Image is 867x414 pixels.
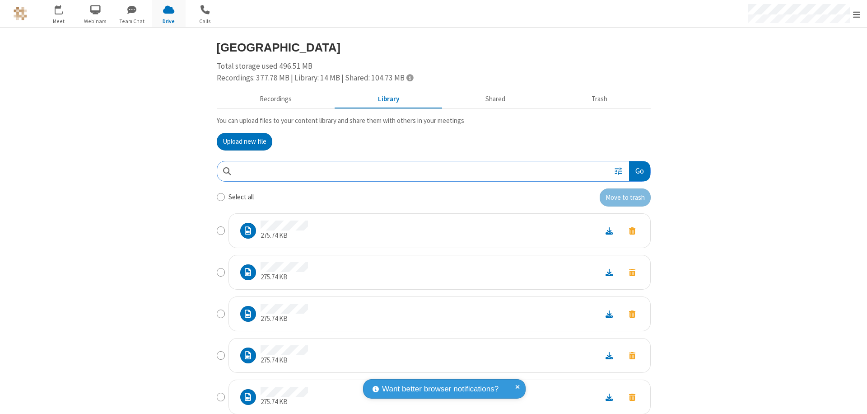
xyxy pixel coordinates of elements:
[597,309,621,319] a: Download file
[406,74,413,81] span: Totals displayed include files that have been moved to the trash.
[621,349,643,362] button: Move to trash
[217,116,651,126] p: You can upload files to your content library and share them with others in your meetings
[228,192,254,202] label: Select all
[261,397,308,407] p: 275.74 KB
[600,188,651,207] button: Move to trash
[217,91,335,108] button: Recorded meetings
[621,225,643,237] button: Move to trash
[621,266,643,278] button: Move to trash
[335,91,443,108] button: Content library
[549,91,651,108] button: Trash
[597,350,621,361] a: Download file
[217,61,651,84] div: Total storage used 496.51 MB
[597,226,621,236] a: Download file
[79,17,112,25] span: Webinars
[621,308,643,320] button: Move to trash
[61,5,67,12] div: 1
[621,391,643,403] button: Move to trash
[152,17,186,25] span: Drive
[261,231,308,241] p: 275.74 KB
[261,272,308,282] p: 275.74 KB
[382,383,499,395] span: Want better browser notifications?
[597,267,621,278] a: Download file
[188,17,222,25] span: Calls
[14,7,27,20] img: QA Selenium DO NOT DELETE OR CHANGE
[42,17,76,25] span: Meet
[629,161,650,182] button: Go
[115,17,149,25] span: Team Chat
[261,314,308,324] p: 275.74 KB
[217,133,272,151] button: Upload new file
[597,392,621,402] a: Download file
[443,91,549,108] button: Shared during meetings
[261,355,308,366] p: 275.74 KB
[217,72,651,84] div: Recordings: 377.78 MB | Library: 14 MB | Shared: 104.73 MB
[217,41,651,54] h3: [GEOGRAPHIC_DATA]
